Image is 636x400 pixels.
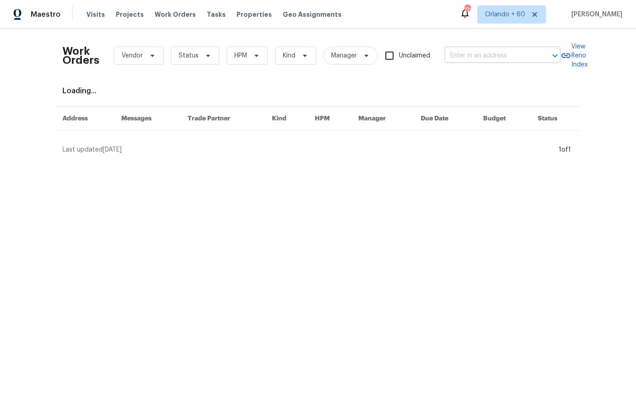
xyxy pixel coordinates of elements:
th: Manager [351,107,413,131]
span: Maestro [31,10,61,19]
span: Geo Assignments [283,10,342,19]
th: Messages [114,107,180,131]
th: Due Date [413,107,476,131]
th: Status [531,107,581,131]
a: View Reno Index [560,42,588,69]
div: 1 of 1 [559,145,571,154]
span: [DATE] [103,147,122,153]
input: Enter in an address [445,49,535,63]
span: Visits [86,10,105,19]
span: Projects [116,10,144,19]
span: Properties [237,10,272,19]
th: Trade Partner [180,107,265,131]
span: Work Orders [155,10,196,19]
button: Open [549,49,561,62]
div: Last updated [62,145,556,154]
th: HPM [308,107,351,131]
th: Address [55,107,114,131]
span: Unclaimed [399,51,430,61]
span: Status [179,51,199,60]
span: [PERSON_NAME] [568,10,622,19]
span: HPM [234,51,247,60]
th: Kind [265,107,308,131]
th: Budget [476,107,531,131]
span: Tasks [207,11,226,18]
div: Loading... [62,86,574,95]
span: Vendor [122,51,143,60]
span: Manager [331,51,357,60]
span: Kind [283,51,295,60]
span: Orlando + 60 [485,10,525,19]
h2: Work Orders [62,47,100,65]
div: 778 [464,5,470,14]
